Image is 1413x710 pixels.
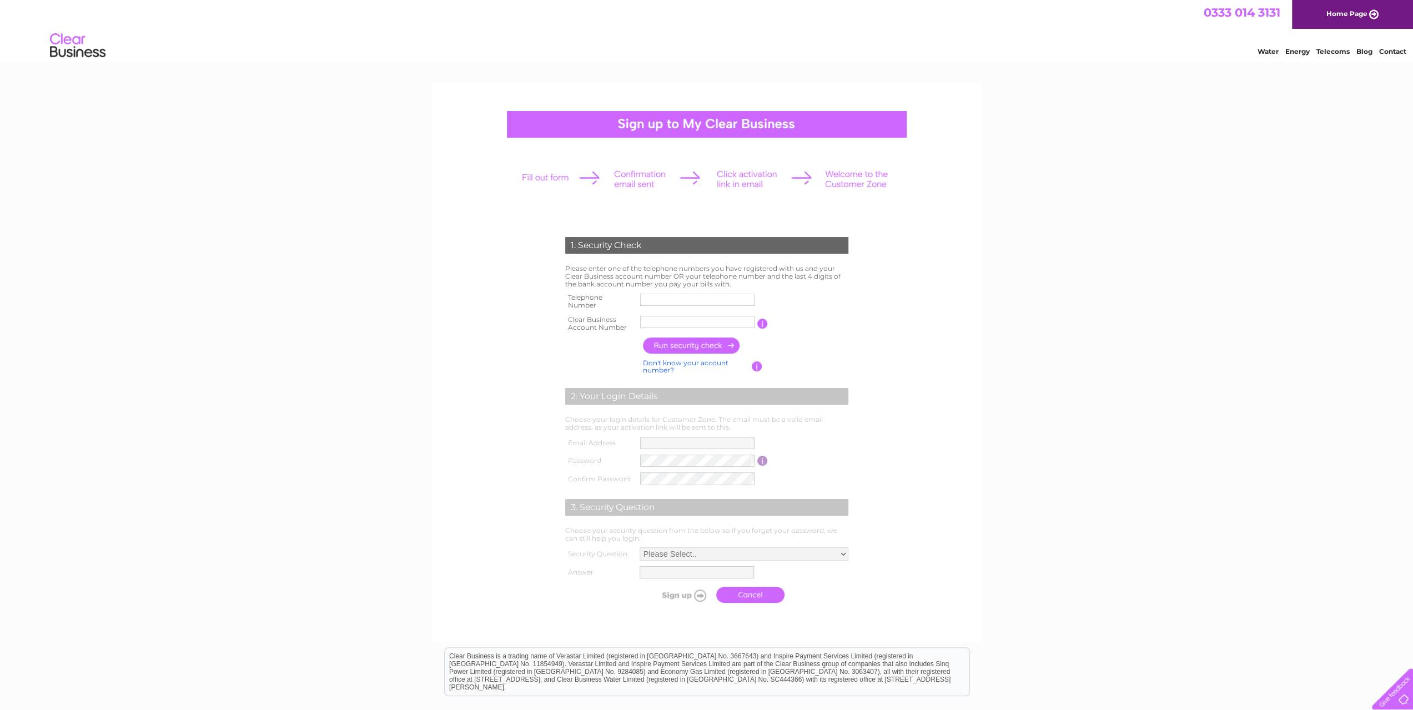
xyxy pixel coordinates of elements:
[1258,47,1279,56] a: Water
[562,413,851,434] td: Choose your login details for Customer Zone. The email must be a valid email address, as your act...
[1204,6,1280,19] a: 0333 014 3131
[643,359,728,375] a: Don't know your account number?
[562,524,851,545] td: Choose your security question from the below so if you forget your password, we can still help yo...
[752,361,762,371] input: Information
[1285,47,1310,56] a: Energy
[1356,47,1372,56] a: Blog
[49,29,106,63] img: logo.png
[562,290,638,313] th: Telephone Number
[562,563,637,581] th: Answer
[562,434,638,452] th: Email Address
[757,456,768,466] input: Information
[565,388,848,405] div: 2. Your Login Details
[757,319,768,329] input: Information
[642,587,711,603] input: Submit
[1379,47,1406,56] a: Contact
[562,313,638,335] th: Clear Business Account Number
[716,587,785,603] a: Cancel
[562,262,851,290] td: Please enter one of the telephone numbers you have registered with us and your Clear Business acc...
[445,6,969,54] div: Clear Business is a trading name of Verastar Limited (registered in [GEOGRAPHIC_DATA] No. 3667643...
[562,470,638,488] th: Confirm Password
[565,237,848,254] div: 1. Security Check
[562,545,637,563] th: Security Question
[562,452,638,470] th: Password
[1316,47,1350,56] a: Telecoms
[565,499,848,516] div: 3. Security Question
